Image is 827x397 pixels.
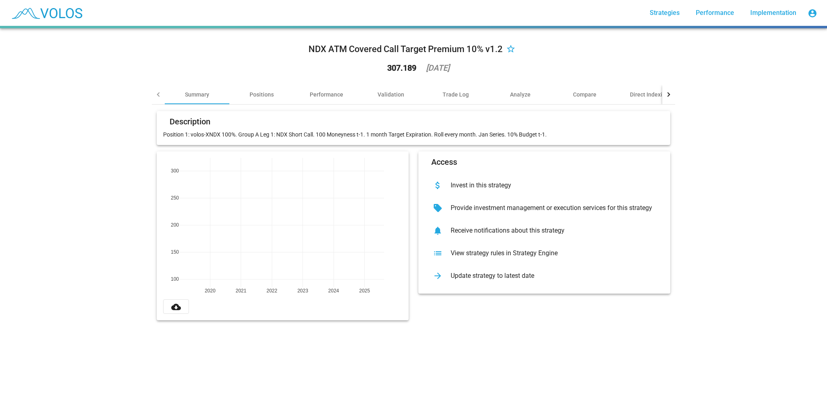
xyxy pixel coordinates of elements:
mat-card-title: Access [431,158,457,166]
mat-icon: arrow_forward [431,269,444,282]
mat-card-title: Description [170,118,210,126]
div: Direct Indexing [630,90,669,99]
img: blue_transparent.png [6,3,86,23]
div: Update strategy to latest date [444,272,657,280]
summary: DescriptionPosition 1: volos-XNDX 100%. Group A Leg 1: NDX Short Call. 100 Moneyness t-1. 1 month... [152,105,675,327]
div: [DATE] [426,64,449,72]
mat-icon: account_circle [808,8,817,18]
div: Performance [310,90,343,99]
button: Provide investment management or execution services for this strategy [425,197,664,219]
button: View strategy rules in Strategy Engine [425,242,664,265]
div: NDX ATM Covered Call Target Premium 10% v1.2 [309,43,503,56]
span: Implementation [750,9,796,17]
div: Invest in this strategy [444,181,657,189]
button: Receive notifications about this strategy [425,219,664,242]
span: Strategies [650,9,680,17]
div: View strategy rules in Strategy Engine [444,249,657,257]
div: Compare [573,90,596,99]
p: Position 1: volos-XNDX 100%. Group A Leg 1: NDX Short Call. 100 Moneyness t-1. 1 month Target Exp... [163,130,664,139]
div: Trade Log [443,90,469,99]
mat-icon: attach_money [431,179,444,192]
mat-icon: star_border [506,45,516,55]
div: 307.189 [387,64,416,72]
mat-icon: list [431,247,444,260]
a: Strategies [643,6,686,20]
div: Provide investment management or execution services for this strategy [444,204,657,212]
div: Analyze [510,90,531,99]
mat-icon: sell [431,202,444,214]
a: Implementation [744,6,803,20]
a: Performance [689,6,741,20]
button: Update strategy to latest date [425,265,664,287]
button: Invest in this strategy [425,174,664,197]
div: Receive notifications about this strategy [444,227,657,235]
div: Validation [378,90,404,99]
mat-icon: notifications [431,224,444,237]
div: Positions [250,90,274,99]
mat-icon: cloud_download [171,302,181,312]
span: Performance [696,9,734,17]
div: Summary [185,90,209,99]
